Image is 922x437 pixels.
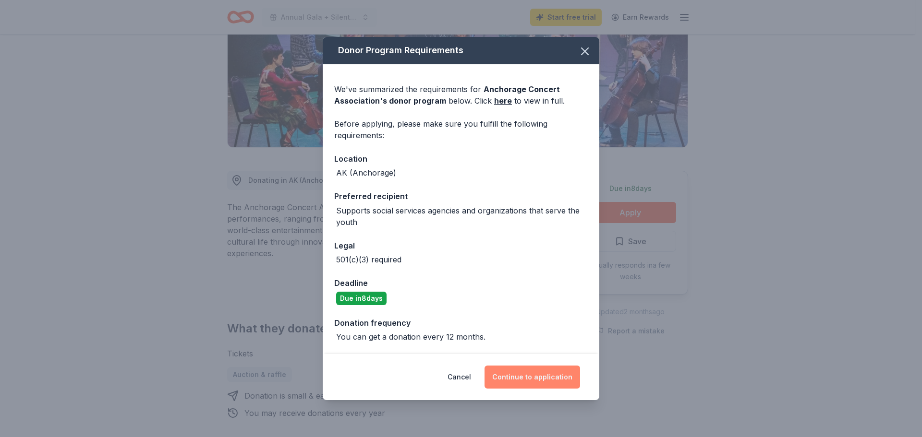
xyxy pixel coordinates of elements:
button: Continue to application [485,366,580,389]
div: Supports social services agencies and organizations that serve the youth [336,205,588,228]
div: AK (Anchorage) [336,167,396,178]
div: Donor Program Requirements [323,37,599,64]
div: We've summarized the requirements for below. Click to view in full. [334,83,588,106]
div: Location [334,153,588,165]
button: Cancel [448,366,471,389]
div: 501(c)(3) required [336,254,401,265]
div: Due in 8 days [336,292,387,305]
div: You can get a donation every 12 months. [336,331,485,343]
div: Deadline [334,277,588,289]
div: Preferred recipient [334,190,588,202]
a: here [494,95,512,106]
div: Donation frequency [334,317,588,329]
div: Before applying, please make sure you fulfill the following requirements: [334,118,588,141]
div: Legal [334,239,588,252]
